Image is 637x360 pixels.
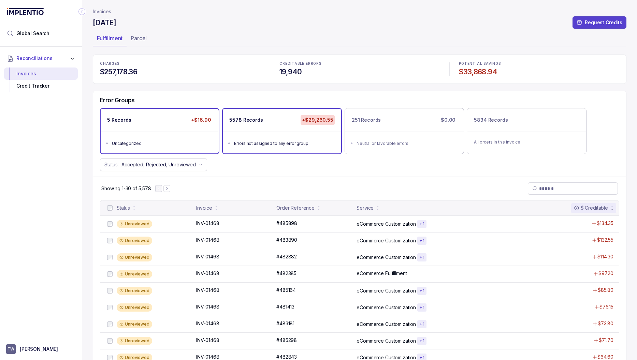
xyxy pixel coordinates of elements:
li: Tab Fulfillment [93,33,127,46]
div: Status [117,205,130,211]
p: + 1 [419,221,424,227]
div: Unreviewed [117,253,152,261]
p: $76.15 [599,303,613,310]
input: checkbox-checkbox [107,205,113,211]
ul: Tab Group [93,33,626,46]
p: 5834 Records [474,117,508,123]
p: #485898 [276,220,297,227]
p: INV-01468 [196,337,219,344]
div: Invoice [196,205,212,211]
div: Neutral or favorable errors [357,140,456,147]
p: + 1 [419,305,424,310]
h4: $257,178.36 [100,67,260,77]
h4: [DATE] [93,18,116,28]
button: Next Page [163,185,170,192]
div: Unreviewed [117,237,152,245]
p: $114.30 [597,253,613,260]
div: Uncategorized [112,140,212,147]
div: Invoices [10,67,72,80]
p: $73.80 [598,320,613,327]
p: INV-01468 [196,237,219,243]
div: Service [357,205,374,211]
p: eCommerce Customization [357,254,416,261]
p: $85.80 [598,287,613,294]
nav: breadcrumb [93,8,111,15]
p: 251 Records [352,117,381,123]
p: 5 Records [107,117,131,123]
div: Order Reference [276,205,315,211]
p: eCommerce Customization [357,321,416,328]
input: checkbox-checkbox [107,288,113,294]
div: Reconciliations [4,66,78,94]
button: Reconciliations [4,51,78,66]
p: Status: [104,161,119,168]
h4: $33,868.94 [459,67,619,77]
input: checkbox-checkbox [107,321,113,327]
p: $97.20 [598,270,613,277]
p: CREDITABLE ERRORS [279,62,440,66]
p: + 1 [419,255,424,260]
input: checkbox-checkbox [107,238,113,243]
input: checkbox-checkbox [107,255,113,260]
button: Status:Accepted, Rejected, Unreviewed [100,158,207,171]
p: #485164 [276,287,296,294]
div: Credit Tracker [10,80,72,92]
div: $ Creditable [574,205,608,211]
p: + 1 [419,321,424,327]
p: INV-01468 [196,253,219,260]
p: + 1 [419,338,424,344]
p: #482385 [276,270,296,277]
p: INV-01468 [196,287,219,294]
div: Errors not assigned to any error group [234,140,334,147]
p: eCommerce Fulfillment [357,270,407,277]
p: eCommerce Customization [357,237,416,244]
div: Unreviewed [117,303,152,312]
p: INV-01468 [196,320,219,327]
p: [PERSON_NAME] [20,346,58,352]
h5: Error Groups [100,96,135,104]
p: #485298 [276,337,297,344]
a: Invoices [93,8,111,15]
button: Request Credits [573,16,626,29]
div: Unreviewed [117,287,152,295]
button: User initials[PERSON_NAME] [6,344,76,354]
p: + 1 [419,238,424,243]
p: eCommerce Customization [357,337,416,344]
div: Unreviewed [117,320,152,328]
div: Unreviewed [117,220,152,228]
p: eCommerce Customization [357,221,416,227]
p: #482882 [276,253,297,260]
input: checkbox-checkbox [107,305,113,310]
div: Collapse Icon [78,7,86,16]
span: Global Search [16,30,49,37]
p: Accepted, Rejected, Unreviewed [121,161,196,168]
div: Unreviewed [117,337,152,345]
p: Parcel [131,34,147,42]
p: $132.55 [597,237,613,243]
p: INV-01468 [196,303,219,310]
p: $0.00 [439,115,457,125]
div: Unreviewed [117,270,152,278]
input: checkbox-checkbox [107,271,113,277]
input: checkbox-checkbox [107,221,113,227]
p: $71.70 [599,337,613,344]
span: Reconciliations [16,55,53,62]
li: Tab Parcel [127,33,151,46]
h4: 19,940 [279,67,440,77]
div: Remaining page entries [101,185,151,192]
p: Fulfillment [97,34,122,42]
p: CHARGES [100,62,260,66]
p: INV-01468 [196,270,219,277]
span: User initials [6,344,16,354]
p: +$16.90 [190,115,212,125]
p: Showing 1-30 of 5,578 [101,185,151,192]
p: INV-01468 [196,220,219,227]
p: #483181 [276,320,294,327]
p: $134.35 [597,220,613,227]
p: #483890 [276,237,297,243]
p: eCommerce Customization [357,287,416,294]
p: POTENTIAL SAVINGS [459,62,619,66]
p: + 1 [419,288,424,294]
input: checkbox-checkbox [107,338,113,344]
